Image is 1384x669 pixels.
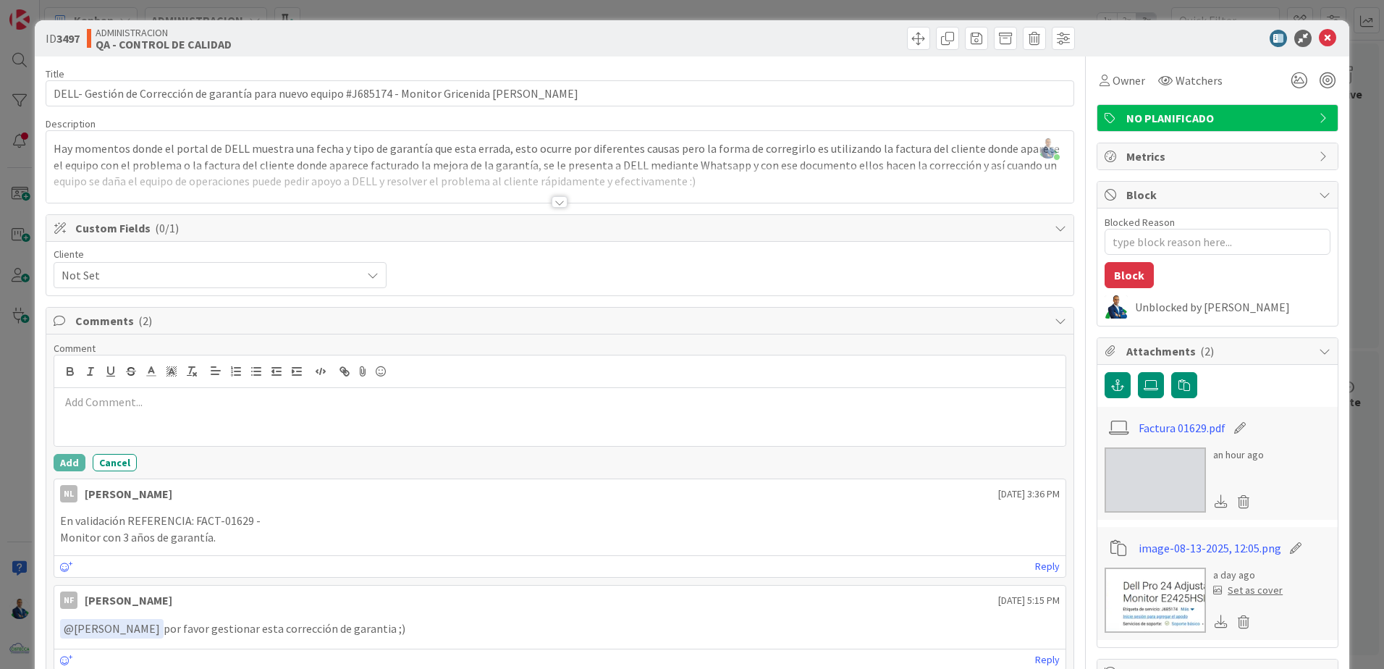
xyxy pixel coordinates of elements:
span: Comment [54,342,96,355]
div: an hour ago [1213,447,1264,463]
span: ( 2 ) [1200,344,1214,358]
button: Block [1105,262,1154,288]
span: [DATE] 5:15 PM [998,593,1060,608]
img: eobJXfT326UEnkSeOkwz9g1j3pWW2An1.png [1038,138,1058,159]
a: Reply [1035,651,1060,669]
span: @ [64,621,74,636]
div: Unblocked by [PERSON_NAME] [1135,300,1330,314]
span: [PERSON_NAME] [64,621,160,636]
div: NF [60,592,77,609]
div: Cliente [54,249,387,259]
span: ( 2 ) [138,314,152,328]
input: type card name here... [46,80,1074,106]
a: Factura 01629.pdf [1139,419,1225,437]
div: Download [1213,613,1229,631]
div: [PERSON_NAME] [85,592,172,609]
div: NL [60,485,77,502]
div: Set as cover [1213,583,1283,598]
span: Metrics [1126,148,1312,165]
span: NO PLANIFICADO [1126,109,1312,127]
p: Monitor con 3 años de garantía. [60,529,1060,546]
span: Comments [75,312,1047,329]
span: Attachments [1126,342,1312,360]
span: ID [46,30,80,47]
button: Cancel [93,454,137,471]
div: Download [1213,492,1229,511]
span: Block [1126,186,1312,203]
button: Add [54,454,85,471]
span: Watchers [1176,72,1223,89]
b: 3497 [56,31,80,46]
label: Title [46,67,64,80]
p: Hay momentos donde el portal de DELL muestra una fecha y tipo de garantía que esta errada, esto o... [54,140,1066,190]
span: Not Set [62,265,354,285]
a: image-08-13-2025, 12:05.png [1139,539,1281,557]
span: Custom Fields [75,219,1047,237]
span: ( 0/1 ) [155,221,179,235]
p: En validación REFERENCIA: FACT-01629 - [60,513,1060,529]
span: Owner [1113,72,1145,89]
label: Blocked Reason [1105,216,1175,229]
img: GA [1105,295,1128,319]
div: [PERSON_NAME] [85,485,172,502]
span: [DATE] 3:36 PM [998,487,1060,502]
div: a day ago [1213,568,1283,583]
span: Description [46,117,96,130]
a: Reply [1035,557,1060,576]
span: ADMINISTRACION [96,27,232,38]
p: por favor gestionar esta corrección de garantia ;) [60,619,1060,639]
b: QA - CONTROL DE CALIDAD [96,38,232,50]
